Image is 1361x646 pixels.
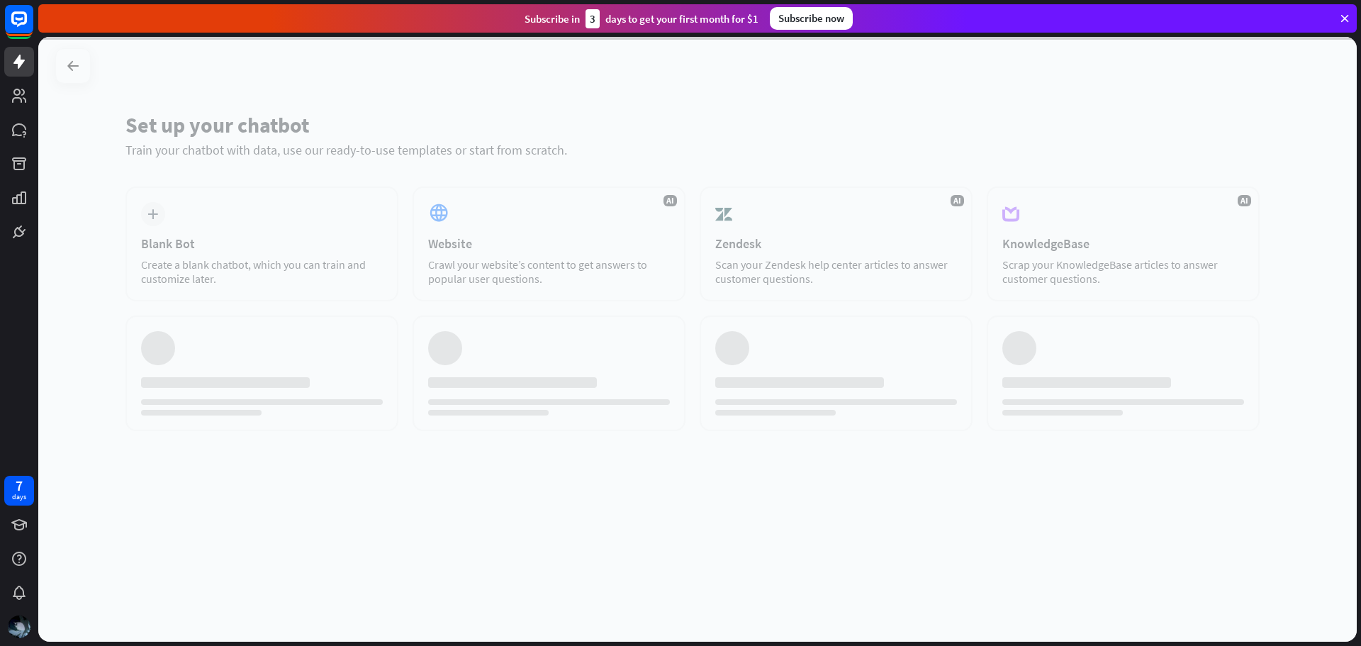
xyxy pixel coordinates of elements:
[770,7,853,30] div: Subscribe now
[4,476,34,506] a: 7 days
[16,479,23,492] div: 7
[525,9,758,28] div: Subscribe in days to get your first month for $1
[586,9,600,28] div: 3
[12,492,26,502] div: days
